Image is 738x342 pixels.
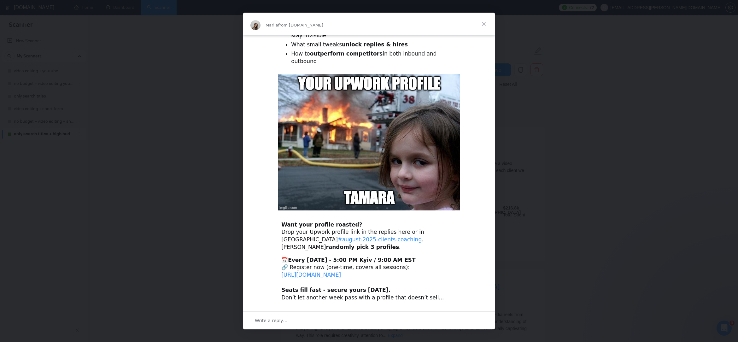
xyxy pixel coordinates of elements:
li: How to in both inbound and outbound [291,50,457,65]
b: outperform competitors [310,50,383,57]
b: Want your profile roasted? [281,221,362,228]
b: Every [DATE] - 5:00 PM Kyiv / 9:00 AM EST [288,257,415,263]
span: Write a reply… [255,316,288,325]
img: Profile image for Mariia [250,20,261,30]
div: 📅 🔗 Register now (one-time, covers all sessions): ​ Don’t let another week pass with a profile th... [281,256,457,302]
b: unlock replies & hires [342,41,408,48]
li: What small tweaks [291,41,457,49]
a: [URL][DOMAIN_NAME] [281,272,341,278]
b: Seats fill fast - secure yours [DATE]. [281,287,390,293]
span: Mariia [266,23,278,27]
span: Close [472,13,495,35]
div: Drop your Upwork profile link in the replies here or in [GEOGRAPHIC_DATA] . [PERSON_NAME] . [281,221,457,251]
span: from [DOMAIN_NAME] [278,23,323,27]
a: #august-2025-clients-coaching [338,236,422,243]
b: randomly pick 3 profiles [326,244,399,250]
div: Open conversation and reply [243,311,495,329]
